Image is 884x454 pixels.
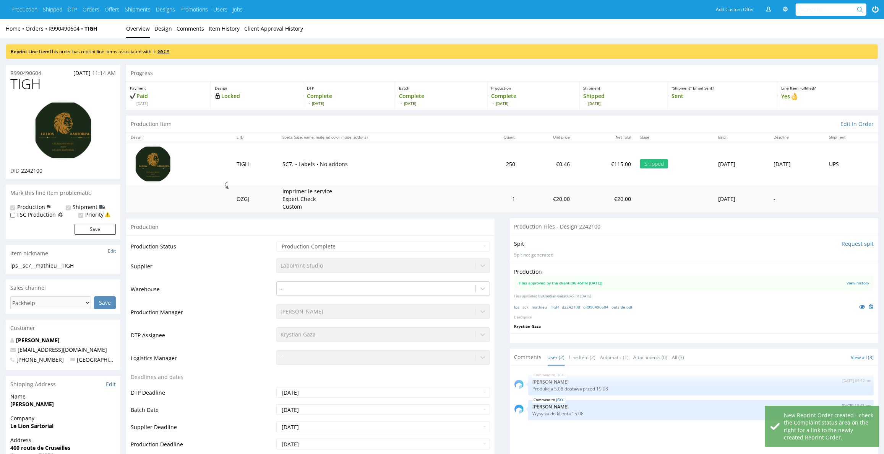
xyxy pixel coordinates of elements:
th: Unit price [520,132,574,142]
td: 250 [477,142,520,185]
p: Spit not generated [514,252,874,258]
a: Item History [209,19,240,38]
a: TIGH [84,25,97,32]
p: Production Item [131,120,172,128]
span: [DATE] [73,69,91,77]
img: version_two_editor_design [32,100,94,161]
a: R990490604 [10,69,41,77]
td: €20.00 [520,185,574,212]
img: icon-fsc-production-flag.svg [58,211,63,219]
th: Shipment [824,132,878,142]
div: Production Files - Design 2242100 [510,218,878,235]
div: Shipping Address [6,376,120,393]
p: Production [514,268,542,276]
td: Logistics Manager [131,349,274,372]
a: Line Item (2) [569,349,596,366]
div: Sales channel [6,279,120,296]
p: Yes [781,92,874,101]
p: Paid [130,92,207,106]
p: [PERSON_NAME] [533,404,869,410]
span: 2242100 [21,167,42,174]
span: Comments [514,353,542,361]
a: All (3) [672,349,684,366]
img: share_image_120x120.png [514,405,524,414]
a: Attachments (0) [634,349,668,366]
td: Deadlines and dates [131,372,274,387]
span: [GEOGRAPHIC_DATA] [70,356,130,363]
th: Deadline [769,132,824,142]
div: Customer [6,320,120,336]
span: [DATE] [491,101,576,106]
a: Add Custom Offer [712,3,758,16]
a: Edit In Order [840,120,874,128]
td: TIGH [232,142,278,185]
img: share_image_120x120.png [514,380,524,389]
td: Production Manager [131,304,274,327]
img: yellow_warning_triangle.png [105,212,110,217]
a: lps__sc7__mathieu__TIGH__d2242100__oR990490604__outside.pdf [514,304,633,310]
span: [DATE] [399,101,483,106]
div: Item nickname [6,245,120,262]
a: Design [154,19,172,38]
p: SC7. • Labels • No addons [282,160,472,168]
label: Priority [85,211,104,219]
td: €115.00 [574,142,636,185]
td: - [769,185,824,212]
a: Edit [108,248,116,254]
a: Shipped [43,6,62,13]
p: Complete [491,92,576,106]
div: New Reprint Order created - check the Complaint status area on the right for a link to the newly ... [784,412,874,441]
div: lps__sc7__mathieu__TIGH [10,262,116,269]
img: icon-production-flag.svg [47,203,50,211]
td: Supplier Deadline [131,421,274,438]
th: Quant. [477,132,520,142]
a: Production [11,6,37,13]
a: Comments [177,19,204,38]
p: Design [215,85,299,91]
p: [DATE] 09:52 am [842,378,871,384]
a: User (2) [548,349,565,366]
p: DTP [307,85,391,91]
a: Shipments [125,6,151,13]
div: Shipped [640,159,668,168]
p: Sent [672,92,773,100]
td: UPS [824,142,878,185]
th: Stage [636,132,714,142]
button: Save [75,224,116,235]
a: Client Approval History [244,19,303,38]
span: Krystian Gaza [543,294,566,299]
td: 1 [477,185,520,212]
p: Complete [307,92,391,106]
strong: 460 route de Cruseilles [10,444,70,451]
span: Company [10,415,116,422]
span: TIGH [10,77,41,92]
span: [PHONE_NUMBER] [10,356,64,363]
img: clipboard.svg [869,304,874,309]
p: Spit [514,240,524,248]
span: [DATE] [307,101,391,106]
a: JEXY [556,397,564,403]
td: Production Status [131,240,274,258]
strong: [PERSON_NAME] [10,400,54,408]
a: [EMAIL_ADDRESS][DOMAIN_NAME] [18,346,107,353]
p: Line Item Fulfilled? [781,85,874,91]
a: GSCY [157,48,169,55]
label: FSC Production [17,211,56,219]
p: "Shipment" Email Sent? [672,85,773,91]
span: [DATE] [136,101,207,106]
a: Automatic (1) [600,349,629,366]
p: Produkcja 5.08 dostawa przed 19.08 [533,386,869,392]
a: Edit [106,381,116,388]
a: Offers [105,6,120,13]
span: Krystian Gaza [514,323,541,329]
p: Wysyłka do klienta 15.08 [533,411,869,416]
p: Batch [399,85,483,91]
p: Complete [399,92,483,106]
td: Batch Date [131,403,274,421]
p: Locked [215,92,299,100]
th: Net Total [574,132,636,142]
p: Files uploaded by 06:45 PM [DATE] [514,294,874,299]
td: €20.00 [574,185,636,212]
